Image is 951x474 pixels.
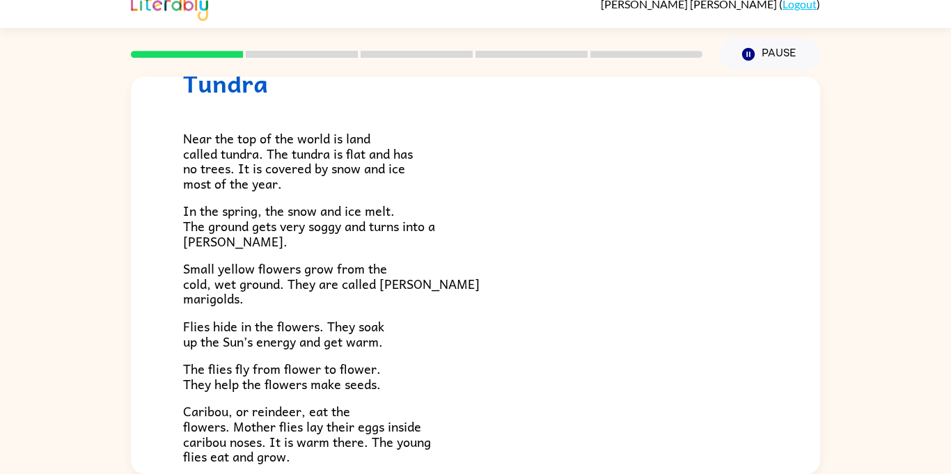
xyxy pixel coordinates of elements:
[183,401,431,466] span: Caribou, or reindeer, eat the flowers. Mother flies lay their eggs inside caribou noses. It is wa...
[183,358,381,394] span: The flies fly from flower to flower. They help the flowers make seeds.
[183,128,413,193] span: Near the top of the world is land called tundra. The tundra is flat and has no trees. It is cover...
[183,69,768,97] h1: Tundra
[719,38,820,70] button: Pause
[183,200,435,251] span: In the spring, the snow and ice melt. The ground gets very soggy and turns into a [PERSON_NAME].
[183,316,384,351] span: Flies hide in the flowers. They soak up the Sun’s energy and get warm.
[183,258,480,308] span: Small yellow flowers grow from the cold, wet ground. They are called [PERSON_NAME] marigolds.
